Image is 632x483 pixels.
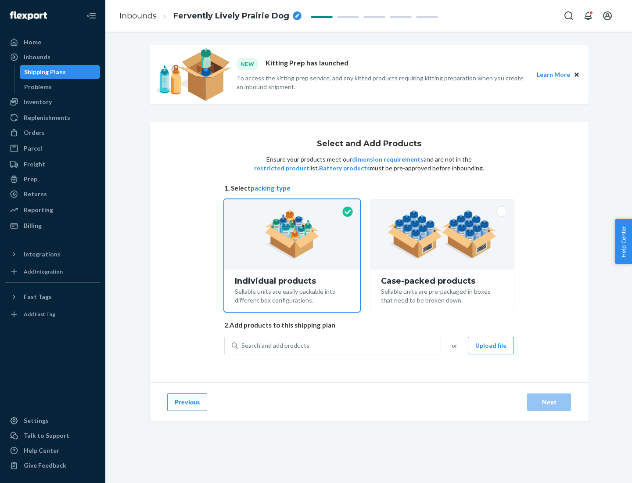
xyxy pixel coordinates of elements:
button: Give Feedback [5,458,100,472]
p: Ensure your products meet our and are not in the list. must be pre-approved before inbounding. [253,155,485,173]
a: Inbounds [5,50,100,64]
button: Close [572,70,582,79]
img: case-pack.59cecea509d18c883b923b81aeac6d0b.png [388,210,497,259]
div: Billing [24,221,42,230]
div: Individual products [235,277,349,285]
span: or [452,341,457,350]
a: Settings [5,414,100,428]
p: To access the kitting prep service, add any kitted products requiring kitting preparation when yo... [237,74,529,91]
div: Parcel [24,144,42,153]
img: individual-pack.facf35554cb0f1810c75b2bd6df2d64e.png [265,210,320,259]
a: Shipping Plans [20,65,101,79]
a: Problems [20,80,101,94]
a: Talk to Support [5,429,100,443]
div: Add Fast Tag [24,310,55,318]
div: Settings [24,416,49,425]
div: Next [535,398,564,407]
ol: breadcrumbs [112,3,309,29]
button: Battery products [319,164,370,173]
div: Talk to Support [24,431,69,440]
button: Help Center [615,219,632,264]
a: Orders [5,126,100,140]
button: Open notifications [579,7,597,25]
a: Reporting [5,203,100,217]
button: Fast Tags [5,290,100,304]
div: Home [24,38,41,47]
button: Upload file [468,337,514,354]
a: Replenishments [5,111,100,125]
div: Case-packed products [381,277,503,285]
a: Inbounds [119,11,157,21]
a: Parcel [5,141,100,155]
a: Freight [5,157,100,171]
a: Prep [5,172,100,186]
div: Problems [24,83,52,91]
div: Help Center [24,446,59,455]
div: Integrations [24,250,61,259]
a: Home [5,35,100,49]
div: Replenishments [24,113,70,122]
button: Previous [167,393,207,411]
a: Inventory [5,95,100,109]
span: 1. Select [224,184,514,193]
div: Give Feedback [24,461,66,470]
h1: Select and Add Products [317,140,421,148]
a: Add Fast Tag [5,307,100,321]
div: Sellable units are pre-packaged in boxes that need to be broken down. [381,285,503,305]
a: Help Center [5,443,100,458]
div: Returns [24,190,47,198]
div: Fast Tags [24,292,52,301]
div: Prep [24,175,37,184]
div: Add Integration [24,268,63,275]
div: Orders [24,128,45,137]
a: Returns [5,187,100,201]
div: Inbounds [24,53,50,61]
div: NEW [237,58,259,70]
button: Open account menu [599,7,616,25]
button: Integrations [5,247,100,261]
button: restricted product [254,164,309,173]
div: Reporting [24,205,53,214]
button: Learn More [537,70,570,79]
img: Flexport logo [10,11,47,20]
div: Search and add products [241,341,309,350]
button: packing type [251,184,291,193]
div: Sellable units are easily packable into different box configurations. [235,285,349,305]
span: 2. Add products to this shipping plan [224,321,514,330]
div: Freight [24,160,45,169]
a: Billing [5,219,100,233]
div: Inventory [24,97,52,106]
div: Shipping Plans [24,68,66,76]
span: Fervently Lively Prairie Dog [173,11,289,22]
p: Kitting Prep has launched [266,58,348,70]
button: Open Search Box [560,7,578,25]
button: Close Navigation [83,7,100,25]
button: dimension requirements [352,155,424,164]
button: Next [527,393,571,411]
a: Add Integration [5,265,100,279]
